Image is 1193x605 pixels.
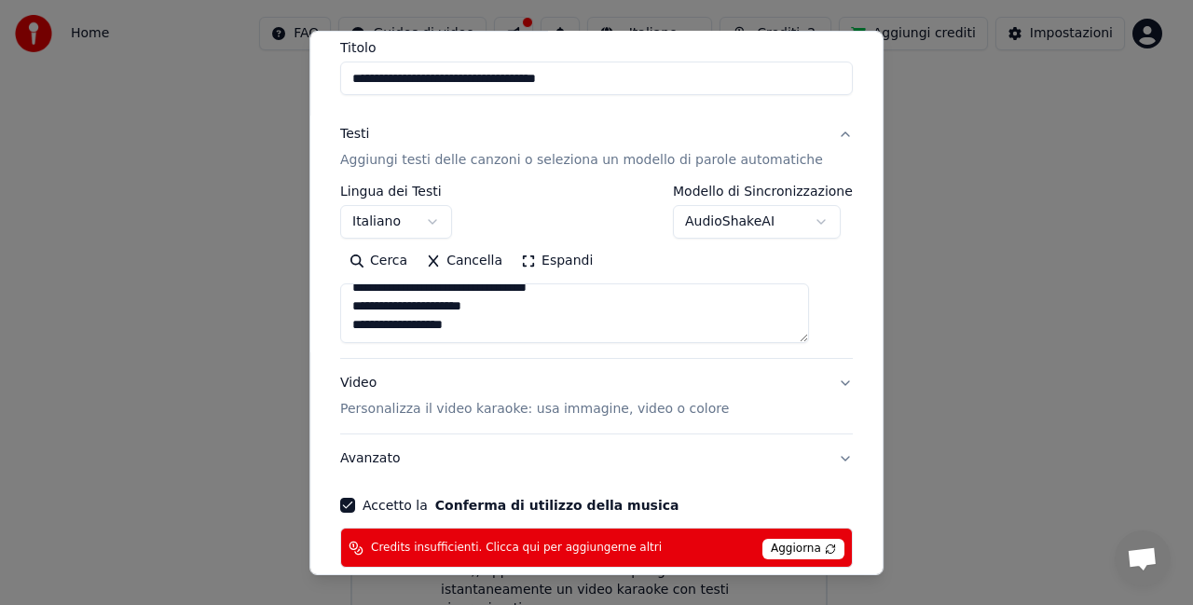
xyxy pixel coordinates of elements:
button: Espandi [512,246,602,276]
div: Video [340,374,729,419]
label: Titolo [340,41,853,54]
span: Aggiorna [762,539,844,559]
label: Lingua dei Testi [340,185,452,198]
button: Avanzato [340,434,853,483]
button: VideoPersonalizza il video karaoke: usa immagine, video o colore [340,359,853,433]
div: TestiAggiungi testi delle canzoni o seleziona un modello di parole automatiche [340,185,853,358]
div: Testi [340,125,369,144]
button: Cerca [340,246,417,276]
button: Accetto la [435,499,679,512]
button: Cancella [417,246,512,276]
label: Modello di Sincronizzazione [673,185,853,198]
p: Personalizza il video karaoke: usa immagine, video o colore [340,400,729,419]
button: TestiAggiungi testi delle canzoni o seleziona un modello di parole automatiche [340,110,853,185]
span: Credits insufficienti. Clicca qui per aggiungerne altri [371,541,662,556]
p: Aggiungi testi delle canzoni o seleziona un modello di parole automatiche [340,151,823,170]
label: Accetto la [363,499,679,512]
